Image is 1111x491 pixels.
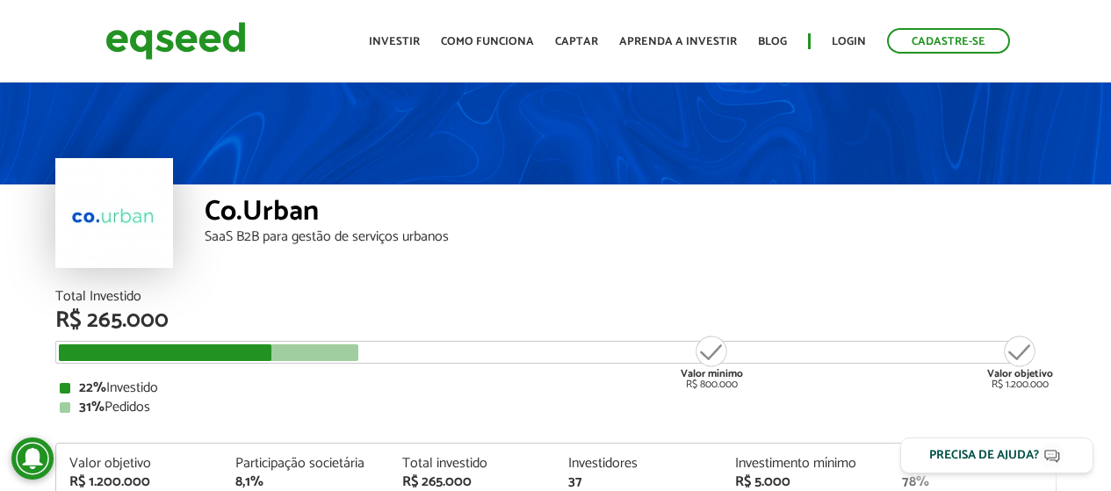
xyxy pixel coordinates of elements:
div: 37 [568,475,709,489]
a: Aprenda a investir [619,36,737,47]
div: R$ 1.200.000 [987,334,1053,390]
div: Investidores [568,457,709,471]
strong: 22% [79,376,106,400]
div: 8,1% [235,475,376,489]
strong: Valor objetivo [987,365,1053,382]
div: R$ 265.000 [55,309,1057,332]
div: Pedidos [60,401,1052,415]
div: R$ 800.000 [679,334,745,390]
a: Investir [369,36,420,47]
div: Participação societária [235,457,376,471]
a: Login [832,36,866,47]
strong: 31% [79,395,105,419]
div: R$ 5.000 [735,475,876,489]
div: Total investido [402,457,543,471]
div: R$ 265.000 [402,475,543,489]
div: Valor objetivo [69,457,210,471]
div: Co.Urban [205,198,1057,230]
a: Captar [555,36,598,47]
a: Blog [758,36,787,47]
a: Como funciona [441,36,534,47]
div: Investido [60,381,1052,395]
div: Investimento mínimo [735,457,876,471]
a: Cadastre-se [887,28,1010,54]
div: 78% [902,475,1042,489]
strong: Valor mínimo [681,365,743,382]
div: SaaS B2B para gestão de serviços urbanos [205,230,1057,244]
img: EqSeed [105,18,246,64]
div: Total Investido [55,290,1057,304]
div: R$ 1.200.000 [69,475,210,489]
